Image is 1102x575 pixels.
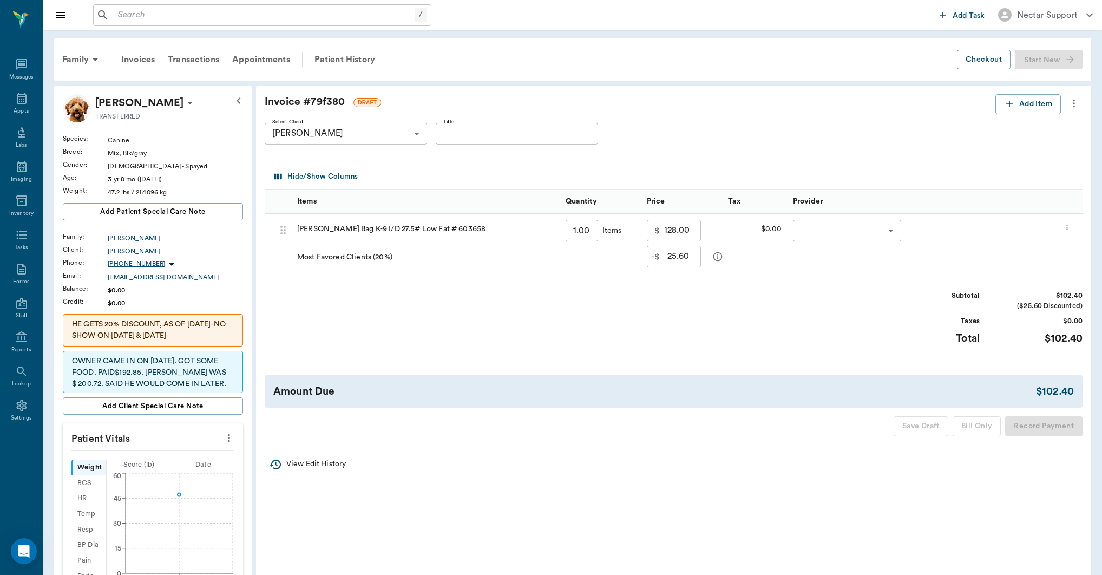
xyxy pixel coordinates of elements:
div: Inventory [9,210,34,218]
tspan: 60 [113,473,121,479]
div: Date [171,460,235,470]
div: ($25.60 Discounted) [1001,301,1083,311]
button: more [1065,94,1083,113]
input: 0.00 [664,220,701,241]
div: Subtotal [898,291,980,301]
div: $0.00 [108,298,243,308]
a: Patient History [308,47,382,73]
div: Score ( lb ) [107,460,171,470]
a: [EMAIL_ADDRESS][DOMAIN_NAME] [108,272,243,282]
div: BP Dia [71,538,106,553]
input: 0.00 [667,246,701,267]
p: [PERSON_NAME] [95,94,183,112]
button: Add Task [935,5,989,25]
img: Profile Image [63,94,91,122]
div: Messages [9,73,34,81]
button: more [220,429,238,447]
div: $0.00 [723,214,788,273]
div: Weight : [63,186,108,195]
div: Most Favored Clients (20%) [297,252,392,263]
div: Reports [11,346,31,354]
span: Add patient Special Care Note [100,206,205,218]
div: Items [598,225,622,236]
button: Add Item [995,94,1061,114]
div: $0.00 [1001,316,1083,326]
a: Transactions [161,47,226,73]
div: Invoice # 79f380 [265,94,995,110]
div: Price [641,190,723,214]
div: Credit : [63,297,108,306]
div: Imaging [11,175,32,184]
div: $102.40 [1001,291,1083,301]
div: [PERSON_NAME] [265,123,427,145]
div: Quantity [566,186,597,217]
div: Pain [71,553,106,569]
div: Weight [71,460,106,475]
div: Age : [63,173,108,182]
a: [PERSON_NAME] [108,233,243,243]
p: OWNER CAME IN ON [DATE]. GOT SOME FOOD. PAID$192.85. [PERSON_NAME] WAS $ 200.72. SAID HE WOULD CO... [72,356,234,435]
div: Open Intercom Messenger [11,538,37,564]
div: BCS [71,475,106,491]
div: Mix, Blk/gray [108,148,243,158]
div: Tax [723,190,788,214]
div: Family : [63,232,108,241]
div: Canine [108,135,243,145]
div: Family [56,47,108,73]
div: 47.2 lbs / 21.4096 kg [108,187,243,197]
p: HE GETS 20% DISCOUNT, AS OF [DATE]-NO SHOW ON [DATE] & [DATE] [72,319,234,342]
div: $0.00 [108,285,243,295]
div: Lookup [12,380,31,388]
input: Search [114,8,415,23]
button: more [1061,218,1073,237]
div: [PERSON_NAME] Bag K-9 I/D 27.5# Low Fat # 603658 [297,224,486,234]
div: Appts [14,107,29,115]
div: Amount Due [273,384,1036,400]
div: Forms [13,278,29,286]
div: Provider [793,186,823,217]
button: Add patient Special Care Note [63,203,243,220]
div: Total [898,331,980,347]
p: $ [654,224,660,237]
button: Add client Special Care Note [63,397,243,415]
span: Add client Special Care Note [102,400,204,412]
div: Price [647,186,665,217]
div: Resp [71,522,106,538]
p: Patient Vitals [63,423,243,450]
p: TRANSFERRED [95,112,140,121]
div: [DEMOGRAPHIC_DATA] - Spayed [108,161,243,171]
div: Nectar Support [1017,9,1078,22]
div: Balance : [63,284,108,293]
div: Taxes [898,316,980,326]
div: Temp [71,506,106,522]
div: Invoices [115,47,161,73]
label: Select Client [272,118,303,126]
div: Phone : [63,258,108,267]
div: $102.40 [1001,331,1083,347]
button: Close drawer [50,4,71,26]
div: Labs [16,141,27,149]
div: Sissy Ballard [95,94,183,112]
div: Provider [788,190,1056,214]
div: Staff [16,312,27,320]
span: DRAFT [354,99,381,107]
label: Title [443,118,454,126]
button: Nectar Support [989,5,1101,25]
tspan: 30 [113,520,121,527]
a: Appointments [226,47,297,73]
div: Client : [63,245,108,254]
div: 3 yr 8 mo ([DATE]) [108,174,243,184]
div: Email : [63,271,108,280]
button: Select columns [272,168,360,185]
div: / [415,8,427,22]
button: message [710,249,726,265]
a: [PERSON_NAME] [108,246,243,256]
div: Items [292,190,560,214]
p: [PHONE_NUMBER] [108,259,165,269]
